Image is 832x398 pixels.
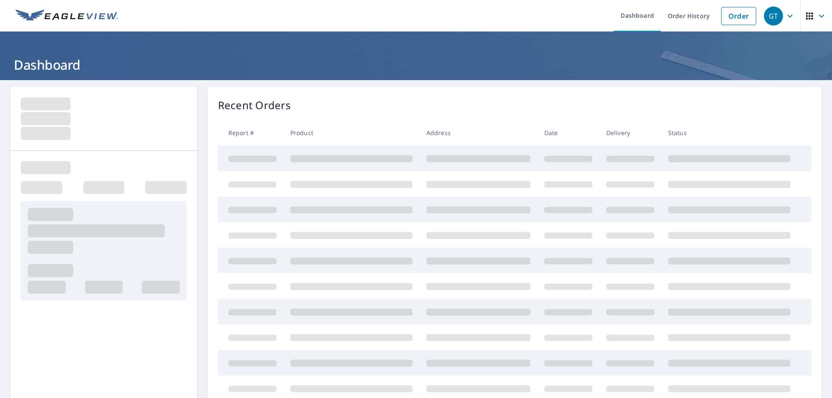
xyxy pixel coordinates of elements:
th: Report # [218,120,283,146]
th: Status [661,120,797,146]
img: EV Logo [16,10,118,23]
th: Date [537,120,599,146]
th: Address [419,120,537,146]
th: Delivery [599,120,661,146]
p: Recent Orders [218,97,291,113]
th: Product [283,120,419,146]
a: Order [721,7,756,25]
div: GT [764,6,783,26]
h1: Dashboard [10,56,822,74]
